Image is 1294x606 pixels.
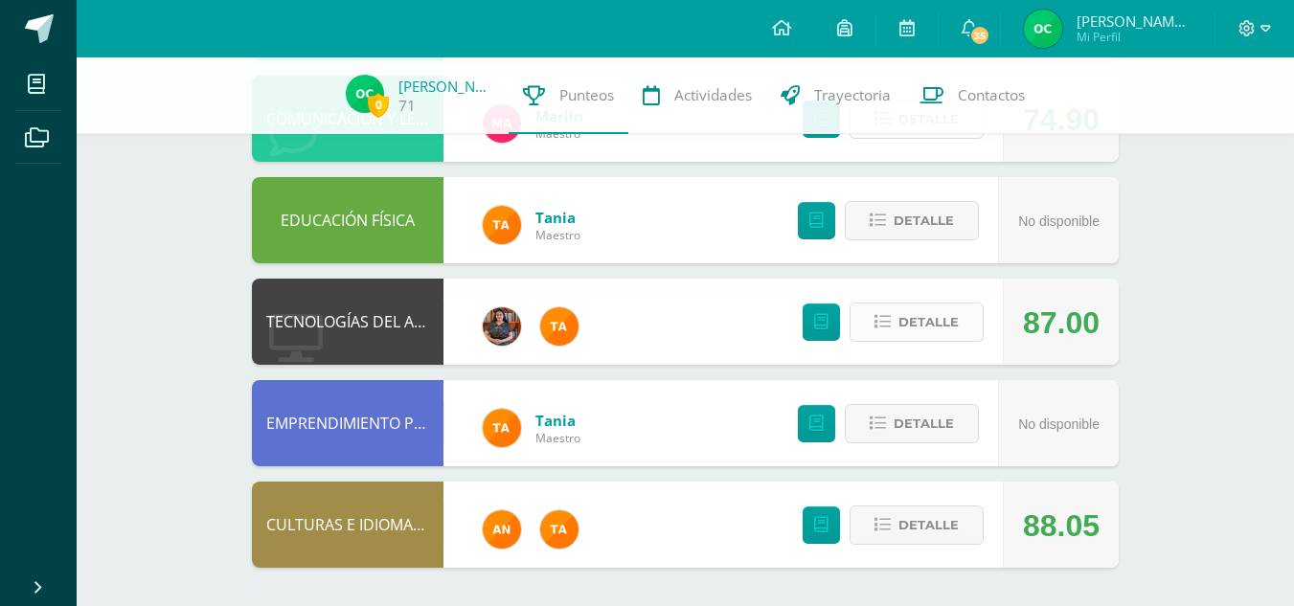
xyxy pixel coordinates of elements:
[398,96,416,116] a: 71
[535,411,580,430] a: Tania
[540,307,579,346] img: feaeb2f9bb45255e229dc5fdac9a9f6b.png
[535,227,580,243] span: Maestro
[1023,280,1100,366] div: 87.00
[1077,29,1192,45] span: Mi Perfil
[894,203,954,238] span: Detalle
[252,380,443,466] div: EMPRENDIMIENTO PARA LA PRODUCTIVIDAD
[958,85,1025,105] span: Contactos
[898,304,959,340] span: Detalle
[628,57,766,134] a: Actividades
[252,177,443,263] div: EDUCACIÓN FÍSICA
[905,57,1039,134] a: Contactos
[845,404,979,443] button: Detalle
[898,507,959,543] span: Detalle
[1023,483,1100,569] div: 88.05
[766,57,905,134] a: Trayectoria
[368,93,389,117] span: 0
[483,409,521,447] img: feaeb2f9bb45255e229dc5fdac9a9f6b.png
[398,77,494,96] a: [PERSON_NAME]
[845,201,979,240] button: Detalle
[1018,416,1100,432] span: No disponible
[850,505,984,545] button: Detalle
[559,85,614,105] span: Punteos
[483,510,521,549] img: fc6731ddebfef4a76f049f6e852e62c4.png
[535,208,580,227] a: Tania
[346,75,384,113] img: 08f1aadbc24bc341887ed12e3da5bb47.png
[509,57,628,134] a: Punteos
[894,406,954,441] span: Detalle
[1024,10,1062,48] img: 08f1aadbc24bc341887ed12e3da5bb47.png
[814,85,891,105] span: Trayectoria
[1018,213,1100,229] span: No disponible
[674,85,752,105] span: Actividades
[483,206,521,244] img: feaeb2f9bb45255e229dc5fdac9a9f6b.png
[540,510,579,549] img: feaeb2f9bb45255e229dc5fdac9a9f6b.png
[483,307,521,346] img: 60a759e8b02ec95d430434cf0c0a55c7.png
[252,482,443,568] div: CULTURAS E IDIOMAS MAYAS, GARÍFUNA O XINCA
[535,430,580,446] span: Maestro
[252,279,443,365] div: TECNOLOGÍAS DEL APRENDIZAJE Y LA COMUNICACIÓN
[969,25,990,46] span: 35
[850,303,984,342] button: Detalle
[1077,11,1192,31] span: [PERSON_NAME] [PERSON_NAME]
